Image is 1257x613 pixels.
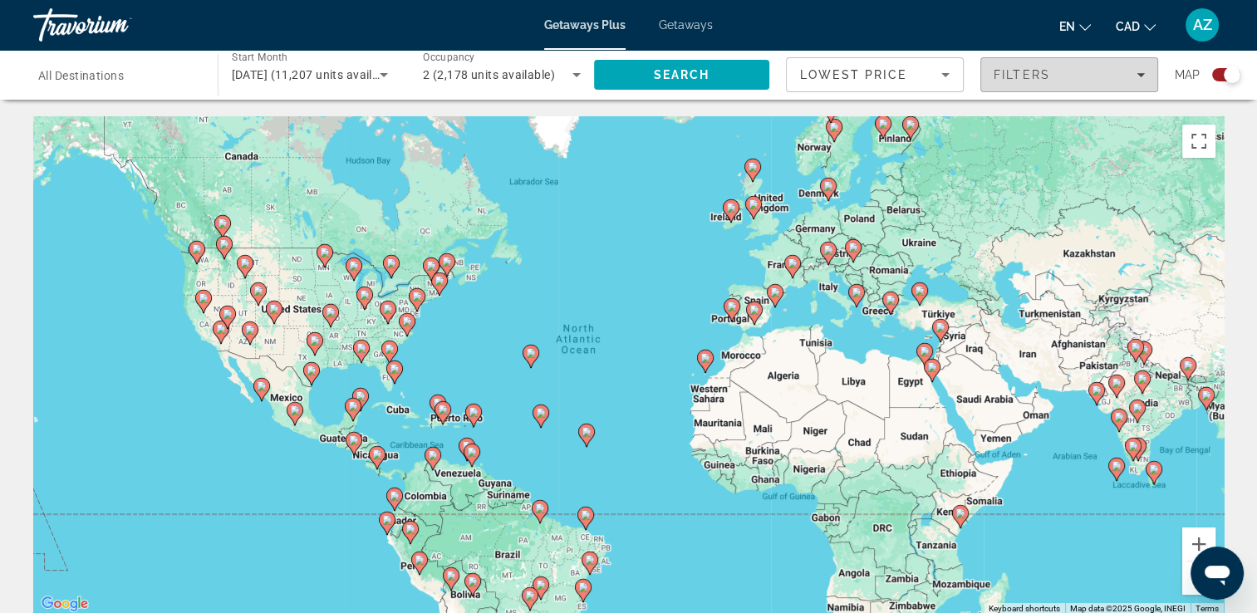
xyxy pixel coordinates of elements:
span: Occupancy [423,51,475,63]
a: Terms (opens in new tab) [1196,604,1219,613]
input: Select destination [38,66,196,86]
span: CAD [1116,20,1140,33]
span: Start Month [232,51,287,63]
button: Change language [1059,14,1091,38]
span: AZ [1193,17,1212,33]
iframe: Button to launch messaging window [1191,547,1244,600]
span: Filters [994,68,1050,81]
button: Filters [980,57,1158,92]
button: User Menu [1181,7,1224,42]
span: Search [653,68,710,81]
a: Getaways [659,18,713,32]
span: en [1059,20,1075,33]
span: All Destinations [38,69,124,82]
a: Travorium [33,3,199,47]
button: Zoom in [1182,527,1215,561]
button: Change currency [1116,14,1156,38]
mat-select: Sort by [800,65,950,85]
a: Getaways Plus [544,18,626,32]
span: Lowest Price [800,68,906,81]
span: Map [1175,63,1200,86]
span: [DATE] (11,207 units available) [232,68,400,81]
button: Zoom out [1182,562,1215,595]
span: 2 (2,178 units available) [423,68,555,81]
button: Search [594,60,770,90]
button: Toggle fullscreen view [1182,125,1215,158]
span: Map data ©2025 Google, INEGI [1070,604,1186,613]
